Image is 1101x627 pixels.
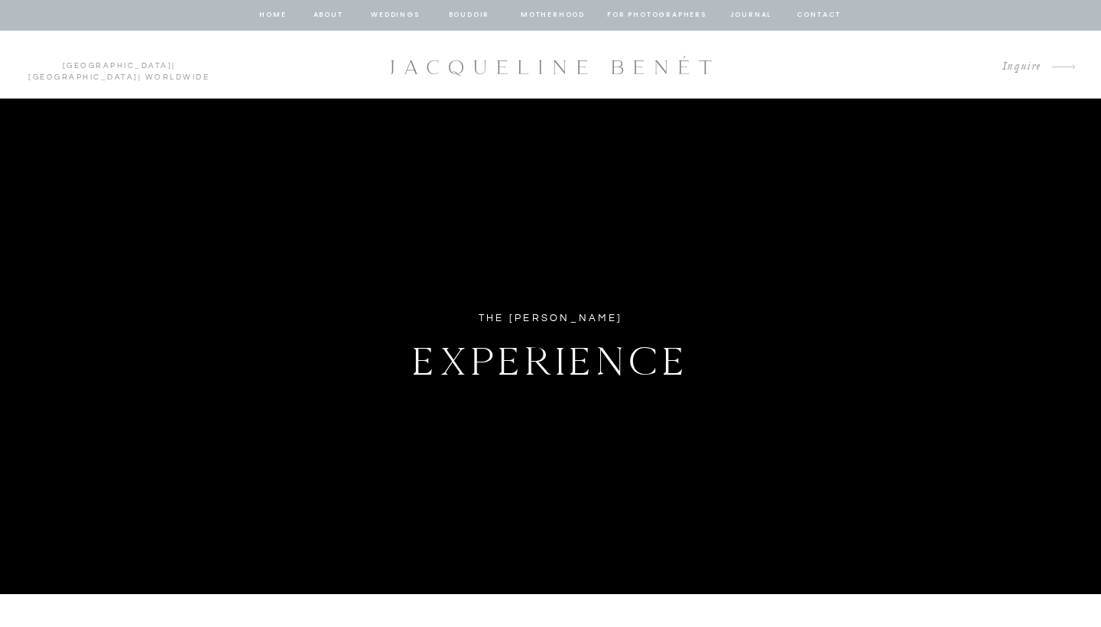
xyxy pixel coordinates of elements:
[426,310,675,327] div: The [PERSON_NAME]
[607,8,706,22] a: for photographers
[727,8,775,22] a: journal
[447,8,491,22] a: BOUDOIR
[990,57,1041,77] a: Inquire
[63,62,173,70] a: [GEOGRAPHIC_DATA]
[794,8,843,22] a: contact
[521,8,584,22] a: Motherhood
[312,8,344,22] a: about
[28,73,138,81] a: [GEOGRAPHIC_DATA]
[21,60,216,70] p: | | Worldwide
[369,8,421,22] a: Weddings
[330,330,771,384] h1: Experience
[258,8,287,22] a: home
